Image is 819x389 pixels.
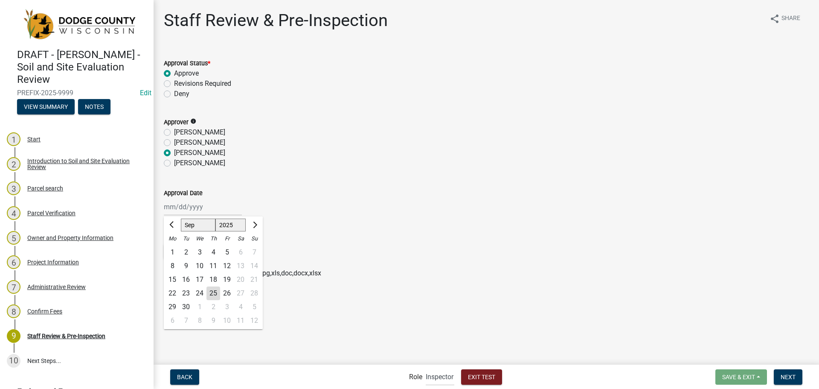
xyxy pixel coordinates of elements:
[193,314,206,328] div: 8
[193,246,206,259] div: Wednesday, September 3, 2025
[166,314,179,328] div: 6
[193,273,206,287] div: Wednesday, September 17, 2025
[166,300,179,314] div: Monday, September 29, 2025
[177,373,192,380] span: Back
[166,273,179,287] div: Monday, September 15, 2025
[170,369,199,385] button: Back
[164,61,210,67] label: Approval Status
[220,273,234,287] div: 19
[7,231,20,245] div: 5
[78,104,110,111] wm-modal-confirm: Notes
[179,314,193,328] div: Tuesday, October 7, 2025
[27,308,62,314] div: Confirm Fees
[166,259,179,273] div: 8
[7,181,20,195] div: 3
[174,158,225,168] label: [PERSON_NAME]
[193,300,206,314] div: 1
[27,259,79,265] div: Project Information
[206,287,220,300] div: 25
[179,246,193,259] div: 2
[179,287,193,300] div: 23
[166,300,179,314] div: 29
[7,157,20,171] div: 2
[220,232,234,246] div: Fr
[770,14,780,24] i: share
[193,259,206,273] div: 10
[166,287,179,300] div: Monday, September 22, 2025
[166,259,179,273] div: Monday, September 8, 2025
[7,329,20,343] div: 9
[27,235,113,241] div: Owner and Property Information
[27,136,41,142] div: Start
[220,259,234,273] div: Friday, September 12, 2025
[7,206,20,220] div: 4
[409,374,422,380] label: Role
[715,369,767,385] button: Save & Exit
[220,314,234,328] div: 10
[206,300,220,314] div: 2
[206,287,220,300] div: Thursday, September 25, 2025
[7,255,20,269] div: 6
[27,210,76,216] div: Parcel Verification
[17,49,147,85] h4: DRAFT - [PERSON_NAME] - Soil and Site Evaluation Review
[220,287,234,300] div: Friday, September 26, 2025
[220,287,234,300] div: 26
[17,104,75,111] wm-modal-confirm: Summary
[174,68,199,79] label: Approve
[17,99,75,114] button: View Summary
[164,120,189,126] label: Approver
[193,232,206,246] div: We
[78,99,110,114] button: Notes
[220,314,234,328] div: Friday, October 10, 2025
[167,218,177,232] button: Previous month
[7,304,20,318] div: 8
[193,259,206,273] div: Wednesday, September 10, 2025
[774,369,802,385] button: Next
[179,300,193,314] div: 30
[166,287,179,300] div: 22
[164,190,203,196] label: Approval Date
[206,314,220,328] div: 9
[190,118,196,124] i: info
[249,218,259,232] button: Next month
[234,232,247,246] div: Sa
[193,273,206,287] div: 17
[206,259,220,273] div: Thursday, September 11, 2025
[206,246,220,259] div: Thursday, September 4, 2025
[179,246,193,259] div: Tuesday, September 2, 2025
[193,300,206,314] div: Wednesday, October 1, 2025
[220,259,234,273] div: 12
[193,287,206,300] div: Wednesday, September 24, 2025
[468,373,495,380] span: Exit Test
[164,10,388,31] h1: Staff Review & Pre-Inspection
[220,273,234,287] div: Friday, September 19, 2025
[179,232,193,246] div: Tu
[206,259,220,273] div: 11
[179,314,193,328] div: 7
[166,273,179,287] div: 15
[206,232,220,246] div: Th
[206,273,220,287] div: Thursday, September 18, 2025
[27,284,86,290] div: Administrative Review
[461,369,502,385] button: Exit Test
[27,185,63,191] div: Parcel search
[193,314,206,328] div: Wednesday, October 8, 2025
[220,246,234,259] div: Friday, September 5, 2025
[215,219,246,231] select: Select year
[220,300,234,314] div: 3
[174,137,225,148] label: [PERSON_NAME]
[179,273,193,287] div: Tuesday, September 16, 2025
[206,246,220,259] div: 4
[206,300,220,314] div: Thursday, October 2, 2025
[166,314,179,328] div: Monday, October 6, 2025
[17,89,136,97] span: PREFIX-2025-9999
[206,314,220,328] div: Thursday, October 9, 2025
[27,333,105,339] div: Staff Review & Pre-Inspection
[174,89,189,99] label: Deny
[179,300,193,314] div: Tuesday, September 30, 2025
[179,259,193,273] div: 9
[166,232,179,246] div: Mo
[179,273,193,287] div: 16
[140,89,151,97] a: Edit
[781,14,800,24] span: Share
